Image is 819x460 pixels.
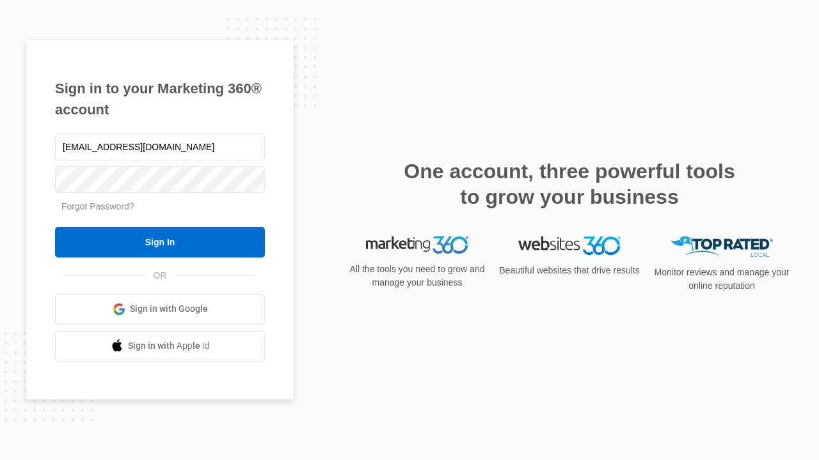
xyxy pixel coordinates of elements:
[55,134,265,160] input: Email
[128,339,210,353] span: Sign in with Apple Id
[55,78,265,120] h1: Sign in to your Marketing 360® account
[400,158,739,210] h2: One account, three powerful tools to grow your business
[130,302,208,316] span: Sign in with Google
[55,331,265,362] a: Sign in with Apple Id
[671,236,773,257] img: Top Rated Local
[61,201,134,211] a: Forgot Password?
[518,236,621,255] img: Websites 360
[650,266,793,293] p: Monitor reviews and manage your online reputation
[145,269,176,282] span: OR
[498,264,641,277] p: Beautiful websites that drive results
[366,236,468,254] img: Marketing 360
[346,263,489,289] p: All the tools you need to grow and manage your business
[55,294,265,325] a: Sign in with Google
[55,227,265,257] input: Sign In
